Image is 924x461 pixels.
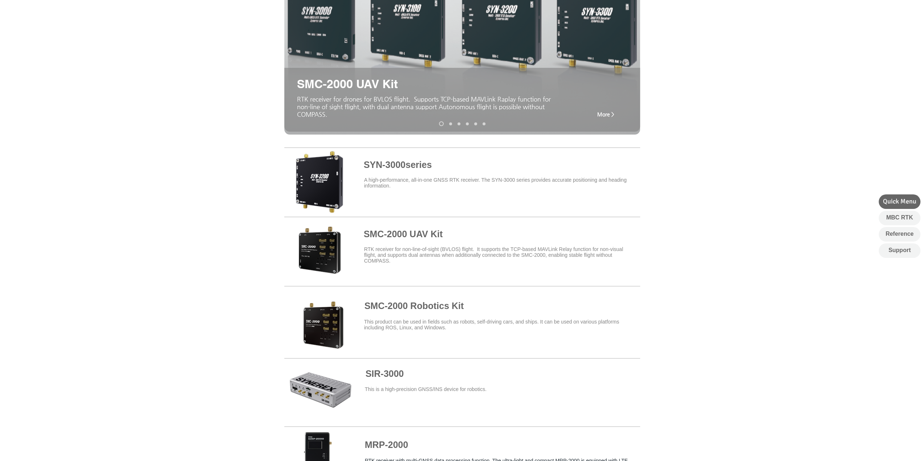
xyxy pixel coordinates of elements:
[449,122,452,125] a: SMC-2000
[364,246,623,264] span: ​RTK receiver for non-line-of-sight (BVLOS) flight. It supports the TCP-based MAVLink Relay funct...
[483,122,485,125] a: MDU-2000 UAV Kit
[879,194,920,209] div: Quick Menu
[591,107,620,122] a: More >
[886,230,913,238] span: Reference
[436,122,488,126] nav: Slides
[886,214,913,222] span: MBC RTK
[840,430,924,461] iframe: Wix Chat
[297,77,398,91] span: SMC-2000 UAV Kit
[879,243,920,258] a: Support
[888,246,911,254] span: Support
[597,111,614,117] span: More >
[365,386,487,392] span: This is a high-precision GNSS/INS device for robotics.
[879,211,920,225] a: MBC RTK
[439,122,444,126] a: SYN-3000 series
[879,227,920,242] a: Reference
[466,122,469,125] a: MRD-1000v2
[474,122,477,125] a: TDR-3000
[297,95,551,118] span: ​RTK receiver for drones for BVLOS flight. Supports TCP-based MAVLink Raplay function for non-lin...
[457,122,460,125] a: MRP-2000v2
[366,369,404,379] span: SIR-3000
[883,197,916,206] span: Quick Menu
